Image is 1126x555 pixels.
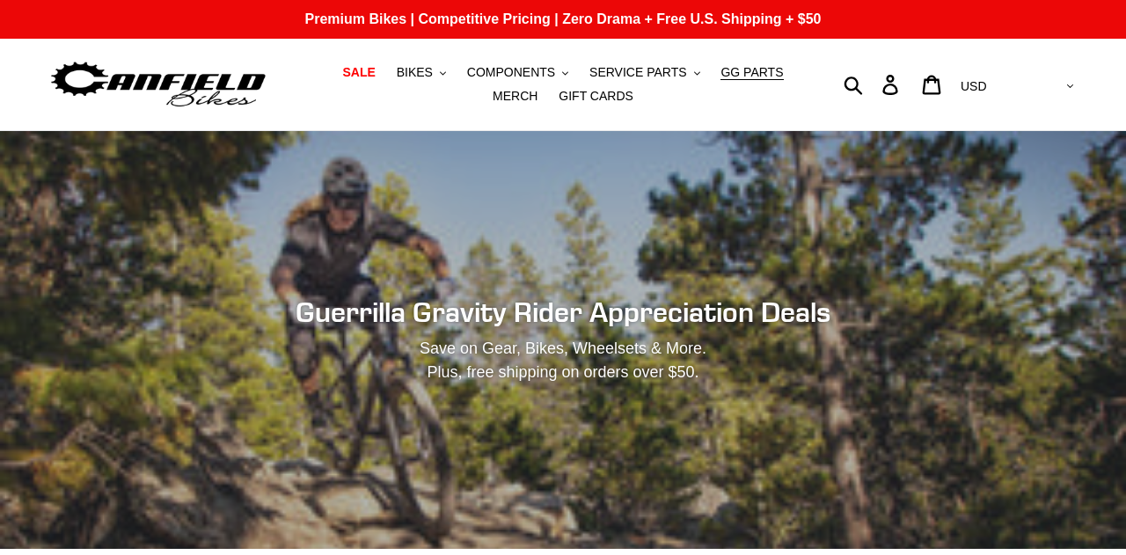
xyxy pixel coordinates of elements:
span: SERVICE PARTS [589,65,686,80]
span: GIFT CARDS [559,89,633,104]
img: Canfield Bikes [48,57,268,113]
a: GG PARTS [712,61,792,84]
span: BIKES [397,65,433,80]
span: GG PARTS [720,65,783,80]
button: BIKES [388,61,455,84]
p: Save on Gear, Bikes, Wheelsets & More. Plus, free shipping on orders over $50. [203,337,923,384]
button: SERVICE PARTS [581,61,708,84]
button: COMPONENTS [458,61,577,84]
h2: Guerrilla Gravity Rider Appreciation Deals [84,296,1042,329]
a: MERCH [484,84,546,108]
span: SALE [342,65,375,80]
span: MERCH [493,89,537,104]
span: COMPONENTS [467,65,555,80]
a: SALE [333,61,384,84]
a: GIFT CARDS [550,84,642,108]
